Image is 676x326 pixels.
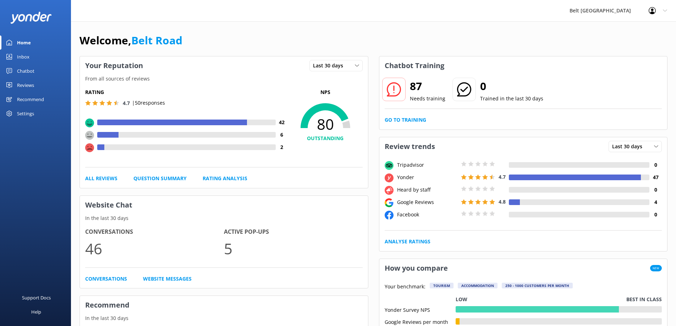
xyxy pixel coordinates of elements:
a: Go to Training [385,116,426,124]
h3: Your Reputation [80,56,148,75]
div: Tourism [430,283,454,288]
div: Heard by staff [395,186,459,194]
div: Chatbot [17,64,34,78]
h3: How you compare [379,259,453,277]
div: Tripadvisor [395,161,459,169]
span: New [650,265,662,271]
h4: 47 [649,173,662,181]
div: Inbox [17,50,29,64]
div: Facebook [395,211,459,219]
div: Yonder [395,173,459,181]
span: 4.7 [123,100,130,106]
p: Trained in the last 30 days [480,95,543,103]
p: In the last 30 days [80,314,368,322]
a: Conversations [85,275,127,283]
p: NPS [288,88,363,96]
a: Website Messages [143,275,192,283]
p: 5 [224,237,363,260]
h4: 0 [649,161,662,169]
div: Yonder Survey NPS [385,306,456,313]
div: Home [17,35,31,50]
h4: 0 [649,211,662,219]
h3: Review trends [379,137,440,156]
img: yonder-white-logo.png [11,12,51,23]
span: 4.8 [499,198,506,205]
h1: Welcome, [79,32,182,49]
div: Settings [17,106,34,121]
div: Recommend [17,92,44,106]
div: Accommodation [458,283,498,288]
h3: Recommend [80,296,368,314]
div: Help [31,305,41,319]
h4: Conversations [85,227,224,237]
div: Google Reviews per month [385,318,456,325]
p: From all sources of reviews [80,75,368,83]
span: 80 [288,115,363,133]
p: 46 [85,237,224,260]
div: Support Docs [22,291,51,305]
p: Best in class [626,295,662,303]
h2: 87 [410,78,445,95]
p: | 50 responses [132,99,165,107]
div: Reviews [17,78,34,92]
a: Question Summary [133,175,187,182]
h3: Website Chat [80,196,368,214]
span: 4.7 [499,173,506,180]
h4: 4 [649,198,662,206]
h4: 6 [276,131,288,139]
p: Low [456,295,467,303]
a: Rating Analysis [203,175,247,182]
span: Last 30 days [313,62,347,70]
span: Last 30 days [612,143,647,150]
p: Needs training [410,95,445,103]
h4: 2 [276,143,288,151]
div: 250 - 1000 customers per month [502,283,573,288]
h2: 0 [480,78,543,95]
div: Google Reviews [395,198,459,206]
a: All Reviews [85,175,117,182]
h4: OUTSTANDING [288,134,363,142]
h5: Rating [85,88,288,96]
h3: Chatbot Training [379,56,450,75]
p: Your benchmark: [385,283,425,291]
p: In the last 30 days [80,214,368,222]
h4: Active Pop-ups [224,227,363,237]
a: Analyse Ratings [385,238,430,245]
a: Belt Road [131,33,182,48]
h4: 0 [649,186,662,194]
h4: 42 [276,118,288,126]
